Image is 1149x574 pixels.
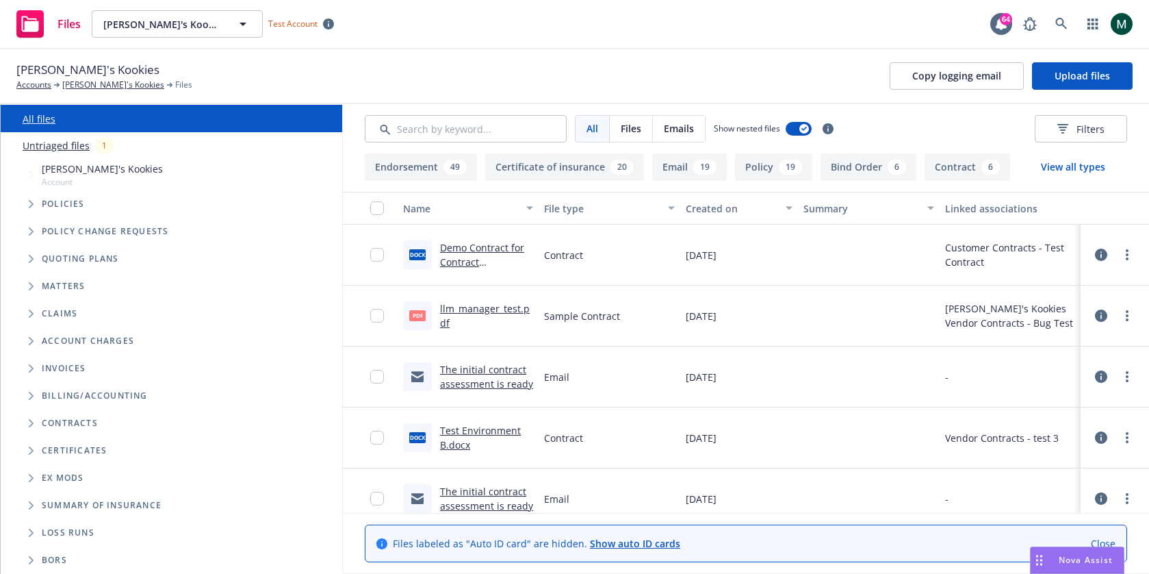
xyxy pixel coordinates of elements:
[42,337,134,345] span: Account charges
[409,310,426,321] span: pdf
[42,529,94,537] span: Loss Runs
[42,282,85,290] span: Matters
[621,121,641,136] span: Files
[42,162,163,176] span: [PERSON_NAME]'s Kookies
[42,501,162,510] span: Summary of insurance
[16,61,159,79] span: [PERSON_NAME]'s Kookies
[1057,122,1105,136] span: Filters
[443,160,467,175] div: 49
[945,240,1075,269] div: Customer Contracts - Test Contract
[945,301,1073,316] div: [PERSON_NAME]'s Kookies
[686,309,716,323] span: [DATE]
[981,160,1000,175] div: 6
[1119,369,1135,385] a: more
[664,121,694,136] span: Emails
[1032,62,1133,90] button: Upload files
[440,424,521,451] a: Test Environment B.docx
[1059,554,1113,566] span: Nova Assist
[539,192,680,225] button: File type
[940,192,1081,225] button: Linked associations
[42,255,119,263] span: Quoting plans
[1048,10,1075,38] a: Search
[42,227,168,236] span: Policy change requests
[544,248,583,262] span: Contract
[945,492,948,506] div: -
[370,370,384,384] input: Toggle Row Selected
[42,310,77,318] span: Claims
[268,18,318,29] span: Test Account
[686,431,716,445] span: [DATE]
[544,370,569,384] span: Email
[398,192,539,225] button: Name
[686,370,716,384] span: [DATE]
[1079,10,1107,38] a: Switch app
[1119,429,1135,446] a: more
[42,474,83,482] span: Ex Mods
[1016,10,1044,38] a: Report a Bug
[1031,547,1048,573] div: Drag to move
[370,248,384,262] input: Toggle Row Selected
[821,153,916,181] button: Bind Order
[544,201,659,216] div: File type
[888,160,906,175] div: 6
[925,153,1010,181] button: Contract
[544,431,583,445] span: Contract
[92,10,263,38] button: [PERSON_NAME]'s Kookies
[95,138,114,153] div: 1
[686,248,716,262] span: [DATE]
[1019,153,1127,181] button: View all types
[1076,122,1105,136] span: Filters
[16,79,51,91] a: Accounts
[42,176,163,188] span: Account
[440,485,533,512] a: The initial contract assessment is ready
[440,363,533,390] a: The initial contract assessment is ready
[1119,308,1135,324] a: more
[586,121,598,136] span: All
[945,431,1059,445] div: Vendor Contracts - test 3
[1,382,342,574] div: Folder Tree Example
[409,249,426,260] span: docx
[42,392,148,400] span: Billing/Accounting
[798,192,939,225] button: Summary
[1119,247,1135,263] a: more
[57,18,81,29] span: Files
[23,138,90,153] a: Untriaged files
[1000,13,1012,25] div: 64
[912,69,1001,82] span: Copy logging email
[590,537,680,550] a: Show auto ID cards
[403,201,518,216] div: Name
[42,364,86,373] span: Invoices
[42,200,85,208] span: Policies
[23,112,55,125] a: All files
[42,419,98,427] span: Contracts
[945,316,1073,330] div: Vendor Contracts - Bug Test
[365,153,477,181] button: Endorsement
[1,159,342,382] div: Tree Example
[370,431,384,445] input: Toggle Row Selected
[945,201,1075,216] div: Linked associations
[680,192,798,225] button: Created on
[1055,69,1110,82] span: Upload files
[1111,13,1133,35] img: photo
[409,432,426,442] span: docx
[803,201,918,216] div: Summary
[693,160,716,175] div: 19
[1030,547,1124,574] button: Nova Assist
[779,160,802,175] div: 19
[393,536,680,551] span: Files labeled as "Auto ID card" are hidden.
[714,123,780,134] span: Show nested files
[945,370,948,384] div: -
[610,160,634,175] div: 20
[652,153,727,181] button: Email
[62,79,164,91] a: [PERSON_NAME]'s Kookies
[485,153,644,181] button: Certificate of insurance
[544,492,569,506] span: Email
[365,115,567,142] input: Search by keyword...
[42,447,107,455] span: Certificates
[440,241,524,283] a: Demo Contract for Contract Review.docx
[686,201,777,216] div: Created on
[735,153,812,181] button: Policy
[103,17,222,32] span: [PERSON_NAME]'s Kookies
[175,79,192,91] span: Files
[42,556,67,564] span: BORs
